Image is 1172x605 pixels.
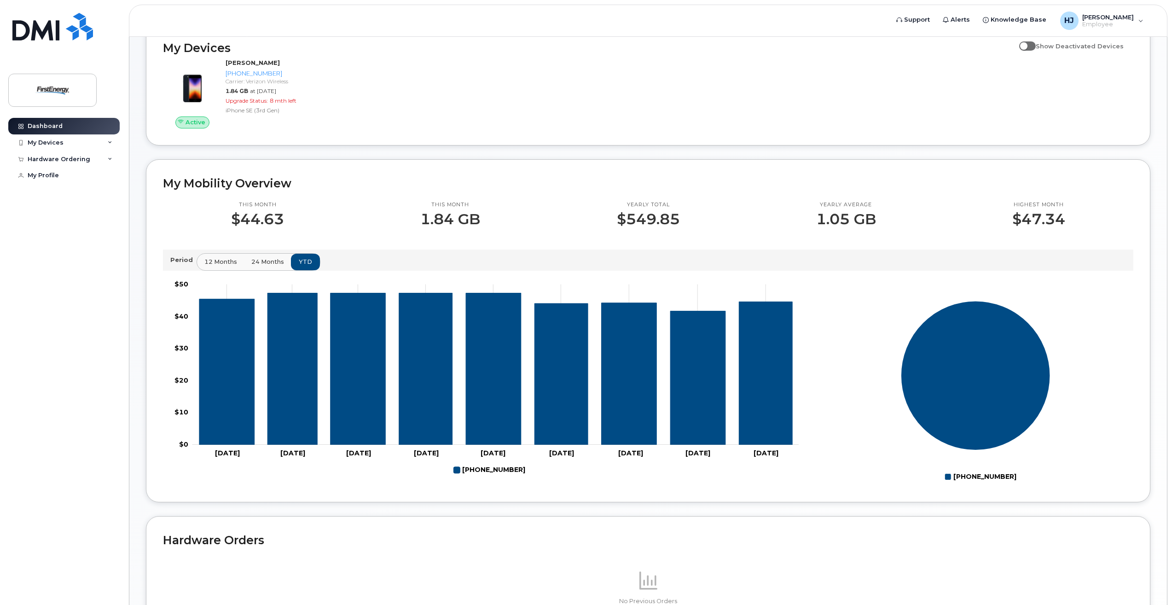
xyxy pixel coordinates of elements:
[901,301,1050,451] g: Series
[250,87,276,94] span: at [DATE]
[976,11,1053,29] a: Knowledge Base
[1082,21,1134,28] span: Employee
[163,533,1133,547] h2: Hardware Orders
[1036,42,1124,50] span: Show Deactivated Devices
[186,118,205,127] span: Active
[1012,211,1065,227] p: $47.34
[174,280,799,478] g: Chart
[1064,15,1074,26] span: HJ
[280,449,305,458] tspan: [DATE]
[170,63,215,107] img: image20231002-3703462-1angbar.jpeg
[270,97,296,104] span: 8 mth left
[215,449,240,458] tspan: [DATE]
[163,41,1015,55] h2: My Devices
[163,58,397,128] a: Active[PERSON_NAME][PHONE_NUMBER]Carrier: Verizon Wireless1.84 GBat [DATE]Upgrade Status:8 mth le...
[251,257,284,266] span: 24 months
[754,449,779,458] tspan: [DATE]
[890,11,936,29] a: Support
[170,256,197,264] p: Period
[1012,201,1065,209] p: Highest month
[179,441,188,449] tspan: $0
[174,312,188,320] tspan: $40
[420,201,480,209] p: This month
[991,15,1046,24] span: Knowledge Base
[174,408,188,417] tspan: $10
[199,293,793,445] g: 304-481-4257
[816,211,876,227] p: 1.05 GB
[231,211,284,227] p: $44.63
[904,15,930,24] span: Support
[226,77,394,85] div: Carrier: Verizon Wireless
[936,11,976,29] a: Alerts
[174,376,188,384] tspan: $20
[226,69,394,78] div: [PHONE_NUMBER]
[174,280,188,289] tspan: $50
[226,87,248,94] span: 1.84 GB
[163,176,1133,190] h2: My Mobility Overview
[1019,37,1027,45] input: Show Deactivated Devices
[454,462,526,478] g: 304-481-4257
[816,201,876,209] p: Yearly average
[226,59,280,66] strong: [PERSON_NAME]
[231,201,284,209] p: This month
[549,449,574,458] tspan: [DATE]
[481,449,506,458] tspan: [DATE]
[226,97,268,104] span: Upgrade Status:
[346,449,371,458] tspan: [DATE]
[685,449,710,458] tspan: [DATE]
[618,449,643,458] tspan: [DATE]
[901,301,1050,485] g: Chart
[174,344,188,353] tspan: $30
[1132,565,1165,598] iframe: Messenger Launcher
[204,257,237,266] span: 12 months
[454,462,526,478] g: Legend
[420,211,480,227] p: 1.84 GB
[1082,13,1134,21] span: [PERSON_NAME]
[226,106,394,114] div: iPhone SE (3rd Gen)
[951,15,970,24] span: Alerts
[617,211,680,227] p: $549.85
[1054,12,1150,30] div: Hillyard-Poling, James M
[414,449,439,458] tspan: [DATE]
[617,201,680,209] p: Yearly total
[945,469,1016,485] g: Legend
